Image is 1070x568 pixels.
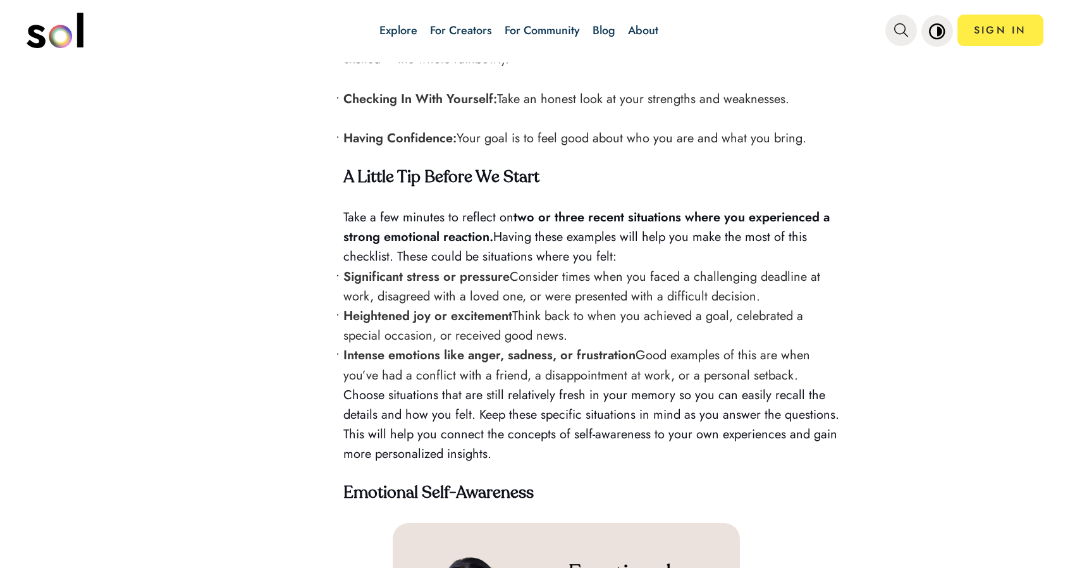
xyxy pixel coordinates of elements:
[343,485,534,502] strong: Emotional Self-Awareness
[430,22,492,39] a: For Creators
[593,22,615,39] a: Blog
[957,15,1043,46] a: SIGN IN
[343,386,839,464] span: Choose situations that are still relatively fresh in your memory so you can easily recall the det...
[343,129,457,147] strong: Having Confidence:
[343,268,510,286] strong: Significant stress or pressure
[379,22,417,39] a: Explore
[343,307,803,345] span: Think back to when you achieved a goal, celebrated a special occasion, or received good news.
[343,346,636,364] strong: Intense emotions like anger, sadness, or frustration
[343,208,830,246] strong: two or three recent situations where you experienced a strong emotional reaction.
[505,22,580,39] a: For Community
[343,170,539,186] strong: A Little Tip Before We Start
[343,90,497,108] strong: Checking In With Yourself:
[343,228,807,266] span: Having these examples will help you make the most of this checklist. These could be situations wh...
[497,90,789,108] span: Take an honest look at your strengths and weaknesses.
[343,268,820,306] span: Consider times when you faced a challenging deadline at work, disagreed with a loved one, or were...
[628,22,658,39] a: About
[343,346,810,384] span: Good examples of this are when you’ve had a conflict with a friend, a disappointment at work, or ...
[27,13,83,48] img: logo
[27,8,1043,52] nav: main navigation
[343,307,512,325] strong: Heightened joy or excitement
[457,129,806,147] span: Your goal is to feel good about who you are and what you bring.
[343,208,513,226] span: Take a few minutes to reflect on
